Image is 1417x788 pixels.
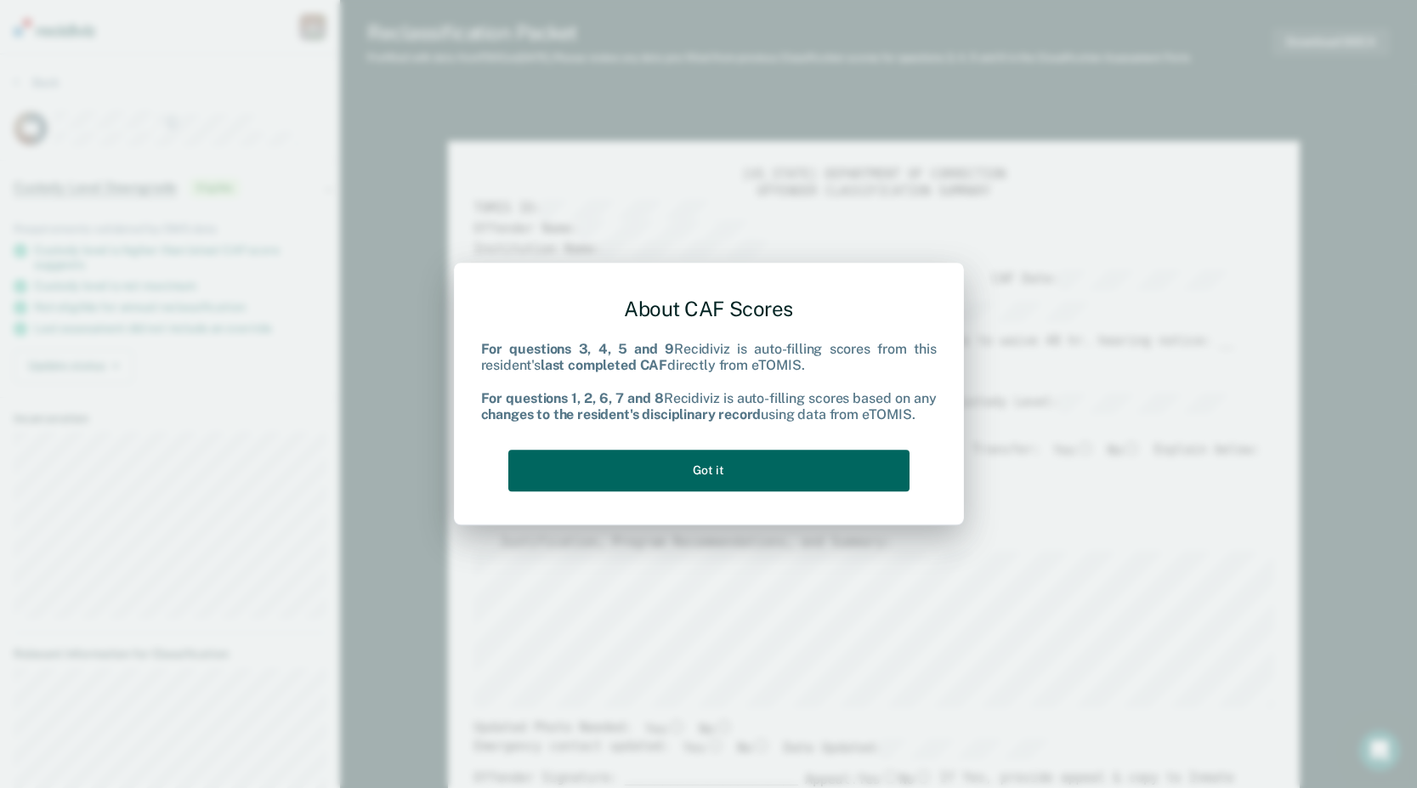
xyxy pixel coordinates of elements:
b: For questions 1, 2, 6, 7 and 8 [481,390,664,406]
b: changes to the resident's disciplinary record [481,406,762,422]
div: Recidiviz is auto-filling scores from this resident's directly from eTOMIS. Recidiviz is auto-fil... [481,342,937,423]
b: For questions 3, 4, 5 and 9 [481,342,675,358]
button: Got it [508,450,910,491]
b: last completed CAF [541,358,667,374]
div: About CAF Scores [481,283,937,335]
